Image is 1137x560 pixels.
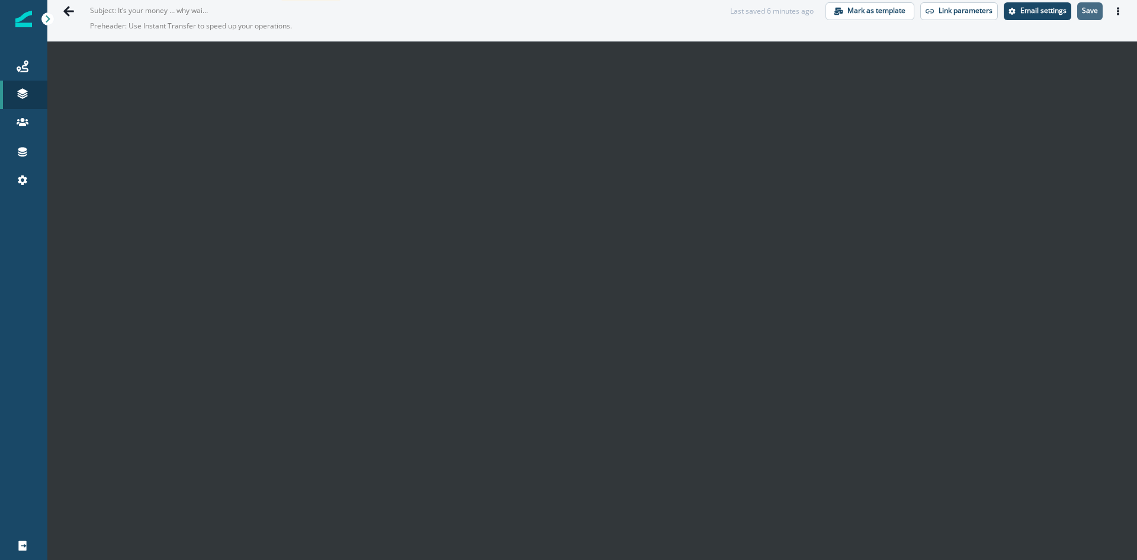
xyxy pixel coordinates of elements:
[1004,2,1071,20] button: Settings
[730,6,814,17] div: Last saved 6 minutes ago
[939,7,993,15] p: Link parameters
[1109,2,1128,20] button: Actions
[1077,2,1103,20] button: Save
[920,2,998,20] button: Link parameters
[90,1,208,16] p: Subject: It’s your money … why wait for it?
[90,16,386,36] p: Preheader: Use Instant Transfer to speed up your operations.
[1082,7,1098,15] p: Save
[847,7,905,15] p: Mark as template
[1020,7,1067,15] p: Email settings
[15,11,32,27] img: Inflection
[826,2,914,20] button: Mark as template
